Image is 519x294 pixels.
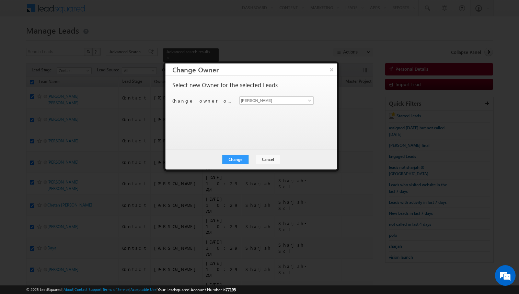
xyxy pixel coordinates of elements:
em: Start Chat [93,211,125,221]
a: Contact Support [74,287,102,292]
button: Cancel [256,155,280,164]
a: About [64,287,73,292]
textarea: Type your message and hit 'Enter' [9,63,125,205]
div: Chat with us now [36,36,115,45]
a: Show All Items [304,97,313,104]
a: Terms of Service [103,287,129,292]
span: 77195 [226,287,236,292]
input: Type to Search [239,96,314,105]
span: Your Leadsquared Account Number is [158,287,236,292]
button: Change [222,155,249,164]
p: Select new Owner for the selected Leads [172,82,278,88]
div: Minimize live chat window [113,3,129,20]
button: × [326,63,337,75]
img: d_60004797649_company_0_60004797649 [12,36,29,45]
a: Acceptable Use [130,287,157,292]
h3: Change Owner [172,63,337,75]
p: Change owner of 50 leads to [172,98,234,104]
span: © 2025 LeadSquared | | | | | [26,286,236,293]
